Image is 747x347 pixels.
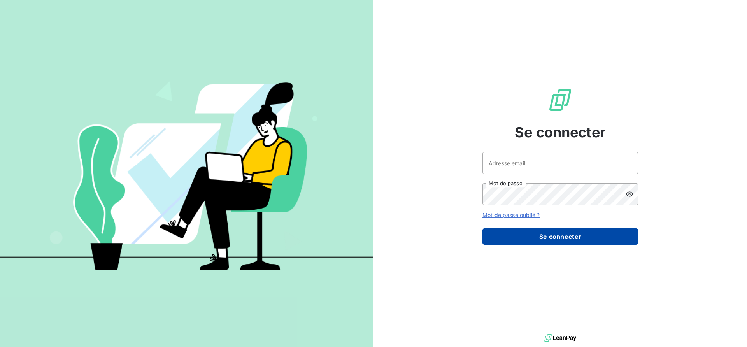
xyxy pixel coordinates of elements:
[482,212,540,218] a: Mot de passe oublié ?
[544,332,576,344] img: logo
[515,122,606,143] span: Se connecter
[482,152,638,174] input: placeholder
[548,88,573,112] img: Logo LeanPay
[482,228,638,245] button: Se connecter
